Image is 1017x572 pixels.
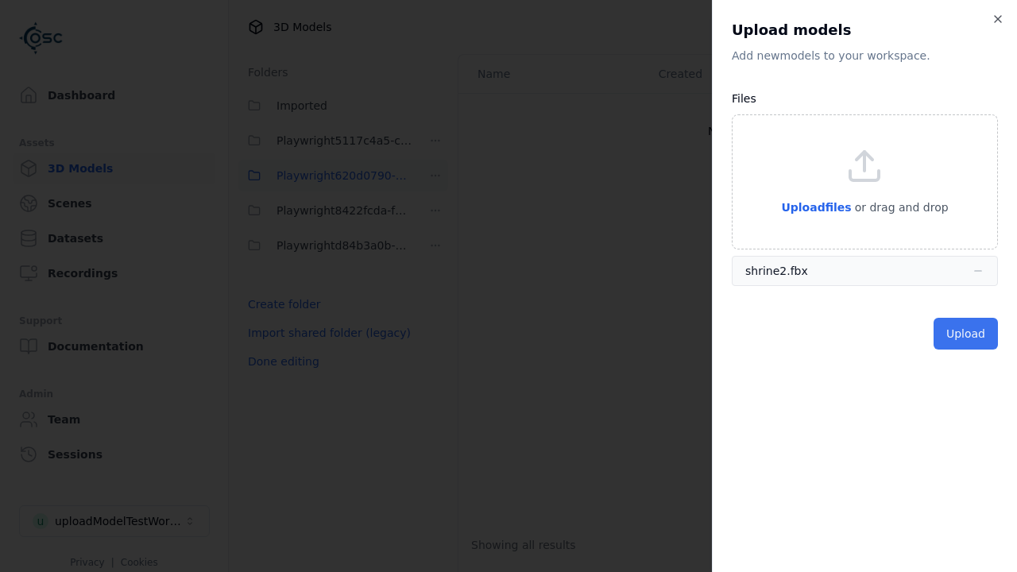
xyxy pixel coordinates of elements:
[852,198,949,217] p: or drag and drop
[934,318,998,350] button: Upload
[732,48,998,64] p: Add new model s to your workspace.
[732,19,998,41] h2: Upload models
[732,92,756,105] label: Files
[781,201,851,214] span: Upload files
[745,263,808,279] div: shrine2.fbx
